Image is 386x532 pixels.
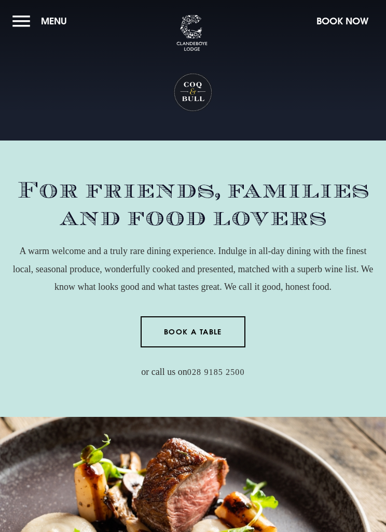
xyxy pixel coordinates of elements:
p: or call us on [12,363,374,381]
button: Book Now [311,10,374,32]
a: Book a Table [141,316,246,347]
img: Clandeboye Lodge [176,15,208,51]
button: Menu [12,10,72,32]
h1: Coq & Bull [173,73,213,113]
p: A warm welcome and a truly rare dining experience. Indulge in all-day dining with the finest loca... [12,242,374,296]
h2: For friends, families and food lovers [12,177,374,232]
a: 028 9185 2500 [187,368,245,377]
span: Menu [41,15,67,27]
